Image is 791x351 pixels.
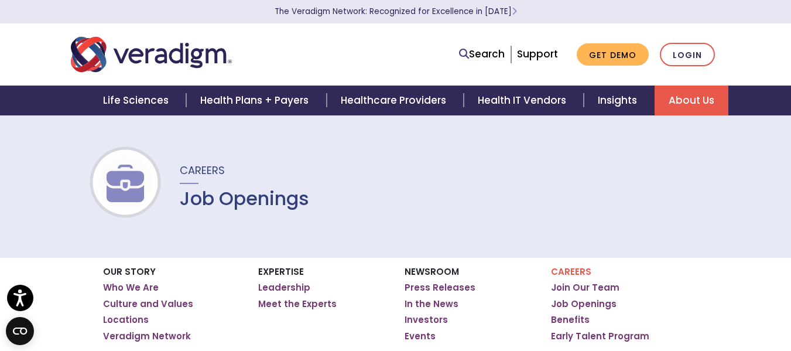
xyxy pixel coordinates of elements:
a: Get Demo [577,43,649,66]
a: Culture and Values [103,298,193,310]
a: Locations [103,314,149,326]
a: Support [517,47,558,61]
a: Leadership [258,282,310,294]
a: Events [405,330,436,342]
a: Search [459,46,505,62]
a: Who We Are [103,282,159,294]
a: Login [660,43,715,67]
a: Life Sciences [89,86,186,115]
a: The Veradigm Network: Recognized for Excellence in [DATE]Learn More [275,6,517,17]
span: Learn More [512,6,517,17]
a: Healthcare Providers [327,86,464,115]
img: Veradigm logo [71,35,232,74]
a: Meet the Experts [258,298,337,310]
a: Health IT Vendors [464,86,584,115]
a: Insights [584,86,655,115]
a: Job Openings [551,298,617,310]
a: Health Plans + Payers [186,86,326,115]
a: Investors [405,314,448,326]
h1: Job Openings [180,188,309,210]
button: Open CMP widget [6,317,34,345]
a: Press Releases [405,282,475,294]
a: Veradigm Network [103,330,191,342]
a: Early Talent Program [551,330,649,342]
span: Careers [180,163,225,178]
a: About Us [655,86,728,115]
a: Benefits [551,314,590,326]
a: Join Our Team [551,282,619,294]
a: In the News [405,298,458,310]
